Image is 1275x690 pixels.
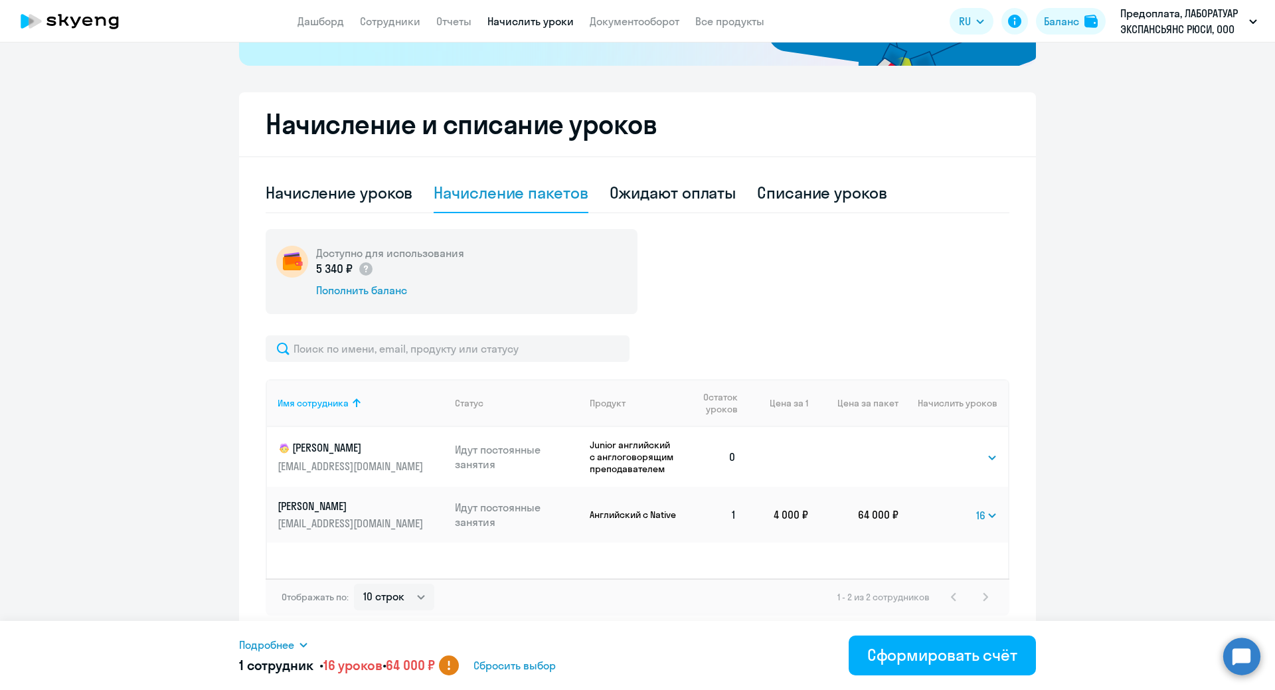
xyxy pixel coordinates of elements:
td: 4 000 ₽ [747,487,808,543]
div: Начисление уроков [266,182,412,203]
button: Сформировать счёт [849,636,1036,675]
h2: Начисление и списание уроков [266,108,1009,140]
td: 64 000 ₽ [808,487,898,543]
span: 16 уроков [323,657,382,673]
span: 64 000 ₽ [386,657,435,673]
span: Сбросить выбор [473,657,556,673]
div: Начисление пакетов [434,182,588,203]
th: Начислить уроков [898,379,1008,427]
p: 5 340 ₽ [316,260,374,278]
p: Junior английский с англоговорящим преподавателем [590,439,679,475]
a: [PERSON_NAME][EMAIL_ADDRESS][DOMAIN_NAME] [278,499,444,531]
div: Статус [455,397,483,409]
td: 0 [679,427,747,487]
span: 1 - 2 из 2 сотрудников [837,591,930,603]
p: Идут постоянные занятия [455,442,580,472]
a: Документооборот [590,15,679,28]
p: [EMAIL_ADDRESS][DOMAIN_NAME] [278,459,426,474]
button: Балансbalance [1036,8,1106,35]
a: Все продукты [695,15,764,28]
p: Английский с Native [590,509,679,521]
p: Предоплата, ЛАБОРАТУАР ЭКСПАНСЬЯНС РЮСИ, ООО [1120,5,1244,37]
p: [PERSON_NAME] [278,499,426,513]
div: Ожидают оплаты [610,182,736,203]
a: Начислить уроки [487,15,574,28]
img: wallet-circle.png [276,246,308,278]
div: Имя сотрудника [278,397,349,409]
div: Имя сотрудника [278,397,444,409]
p: [PERSON_NAME] [278,440,426,456]
img: child [278,442,291,455]
a: child[PERSON_NAME][EMAIL_ADDRESS][DOMAIN_NAME] [278,440,444,474]
a: Сотрудники [360,15,420,28]
div: Баланс [1044,13,1079,29]
h5: 1 сотрудник • • [239,656,435,675]
button: RU [950,8,993,35]
div: Продукт [590,397,679,409]
span: Подробнее [239,637,294,653]
a: Дашборд [297,15,344,28]
span: Отображать по: [282,591,349,603]
button: Предоплата, ЛАБОРАТУАР ЭКСПАНСЬЯНС РЮСИ, ООО [1114,5,1264,37]
div: Пополнить баланс [316,283,464,298]
div: Сформировать счёт [867,644,1017,665]
p: [EMAIL_ADDRESS][DOMAIN_NAME] [278,516,426,531]
td: 1 [679,487,747,543]
span: RU [959,13,971,29]
h5: Доступно для использования [316,246,464,260]
div: Статус [455,397,580,409]
th: Цена за пакет [808,379,898,427]
div: Остаток уроков [690,391,747,415]
img: balance [1084,15,1098,28]
div: Списание уроков [757,182,887,203]
input: Поиск по имени, email, продукту или статусу [266,335,630,362]
p: Идут постоянные занятия [455,500,580,529]
a: Отчеты [436,15,471,28]
th: Цена за 1 [747,379,808,427]
span: Остаток уроков [690,391,737,415]
div: Продукт [590,397,626,409]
